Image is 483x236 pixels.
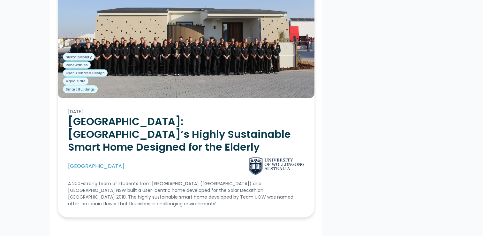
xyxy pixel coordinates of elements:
[68,180,304,207] p: A 200-strong team of students from [GEOGRAPHIC_DATA] ([GEOGRAPHIC_DATA]) and [GEOGRAPHIC_DATA] NS...
[249,157,304,175] img: University of Wollongong
[63,77,88,85] a: Aged Care
[63,85,98,93] a: Smart Buildings
[68,115,304,153] h2: [GEOGRAPHIC_DATA]: [GEOGRAPHIC_DATA]’s Highly Sustainable Smart Home Designed for the Elderly
[63,53,95,61] a: Sustainability
[63,61,91,69] a: Renewables
[68,108,304,115] div: [DATE]
[68,162,124,170] div: [GEOGRAPHIC_DATA]
[63,69,108,77] a: User-Centred Design
[58,98,314,217] a: [DATE][GEOGRAPHIC_DATA]: [GEOGRAPHIC_DATA]’s Highly Sustainable Smart Home Designed for the Elder...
